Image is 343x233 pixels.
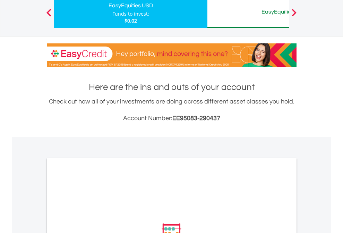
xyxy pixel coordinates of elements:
div: Funds to invest: [112,10,149,17]
div: EasyEquities USD [58,1,203,10]
img: EasyCredit Promotion Banner [47,43,297,67]
button: Next [287,12,301,19]
div: Check out how all of your investments are doing across different asset classes you hold. [47,97,297,123]
span: EE95083-290437 [172,115,220,122]
h1: Here are the ins and outs of your account [47,81,297,93]
h3: Account Number: [47,114,297,123]
span: $0.02 [125,17,137,24]
button: Previous [42,12,56,19]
